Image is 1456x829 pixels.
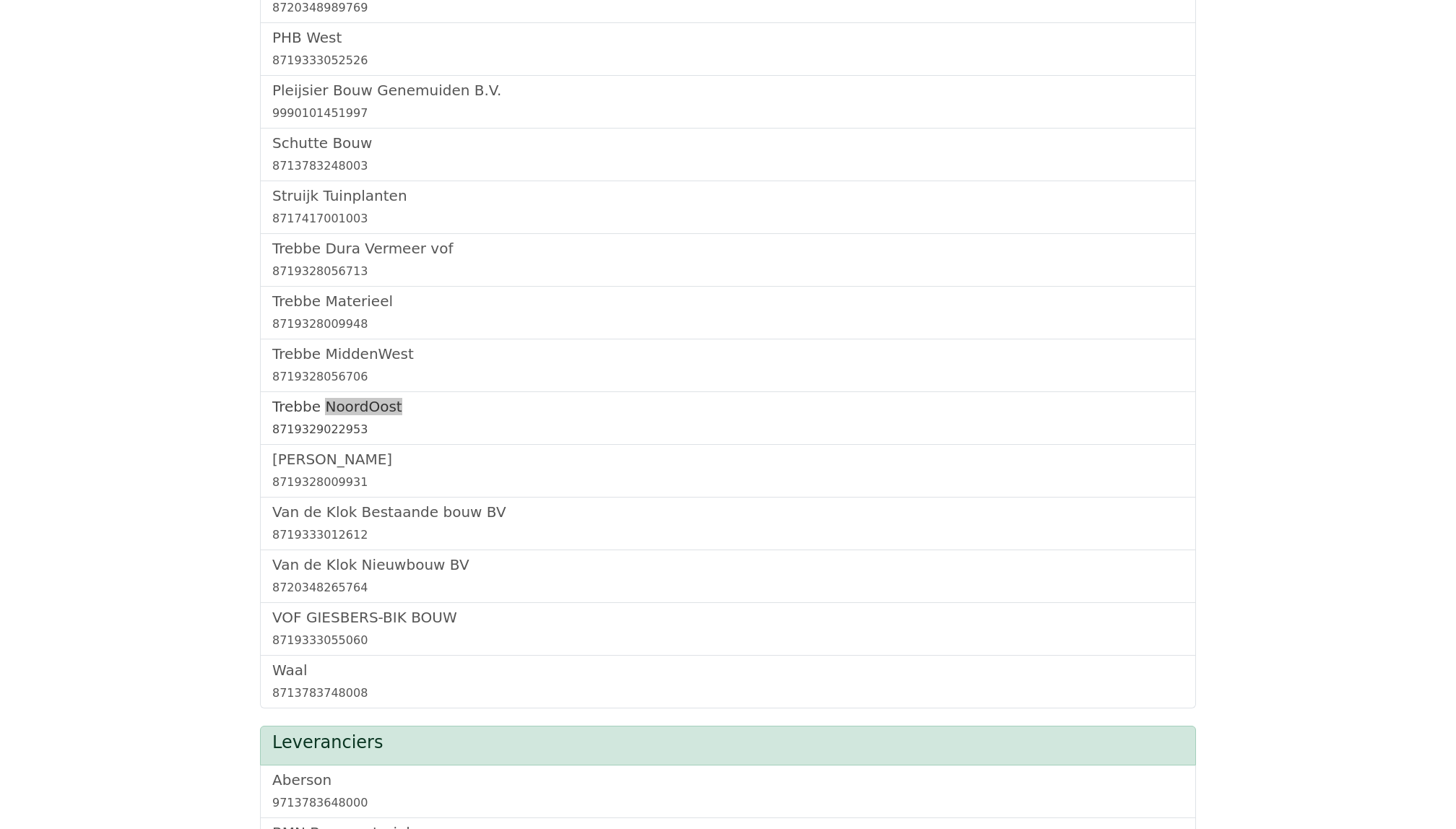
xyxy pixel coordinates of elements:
div: 8720348265764 [272,579,1184,596]
h5: Struijk Tuinplanten [272,187,1184,204]
h5: Pleijsier Bouw Genemuiden B.V. [272,82,1184,99]
h5: Trebbe Dura Vermeer vof [272,240,1184,257]
div: 8719328009948 [272,316,1184,333]
div: 8719328056713 [272,263,1184,280]
a: Pleijsier Bouw Genemuiden B.V.9990101451997 [272,82,1184,122]
div: 9713783648000 [272,794,1184,812]
h5: Van de Klok Bestaande bouw BV [272,503,1184,521]
div: 9990101451997 [272,105,1184,122]
h5: Trebbe Materieel [272,292,1184,310]
h5: Waal [272,661,1184,679]
a: Struijk Tuinplanten8717417001003 [272,187,1184,227]
h5: VOF GIESBERS-BIK BOUW [272,609,1184,626]
a: Van de Klok Nieuwbouw BV8720348265764 [272,556,1184,596]
div: 8719328056706 [272,368,1184,386]
div: 8713783748008 [272,685,1184,702]
h5: PHB West [272,29,1184,46]
h5: [PERSON_NAME] [272,451,1184,468]
div: 8719333012612 [272,526,1184,544]
h4: Leveranciers [272,732,1184,753]
div: 8713783248003 [272,157,1184,175]
div: 8719328009931 [272,474,1184,491]
h5: Schutte Bouw [272,134,1184,152]
a: [PERSON_NAME]8719328009931 [272,451,1184,491]
a: Aberson9713783648000 [272,771,1184,812]
div: 8719333055060 [272,632,1184,649]
h5: Trebbe MiddenWest [272,345,1184,363]
a: VOF GIESBERS-BIK BOUW8719333055060 [272,609,1184,649]
div: 8717417001003 [272,210,1184,227]
div: 8719333052526 [272,52,1184,69]
a: Trebbe Dura Vermeer vof8719328056713 [272,240,1184,280]
a: Schutte Bouw8713783248003 [272,134,1184,175]
a: Trebbe NoordOost8719329022953 [272,398,1184,438]
h5: Aberson [272,771,1184,789]
a: Trebbe Materieel8719328009948 [272,292,1184,333]
div: 8719329022953 [272,421,1184,438]
a: Waal8713783748008 [272,661,1184,702]
a: PHB West8719333052526 [272,29,1184,69]
a: Van de Klok Bestaande bouw BV8719333012612 [272,503,1184,544]
h5: Van de Klok Nieuwbouw BV [272,556,1184,573]
h5: Trebbe NoordOost [272,398,1184,415]
a: Trebbe MiddenWest8719328056706 [272,345,1184,386]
